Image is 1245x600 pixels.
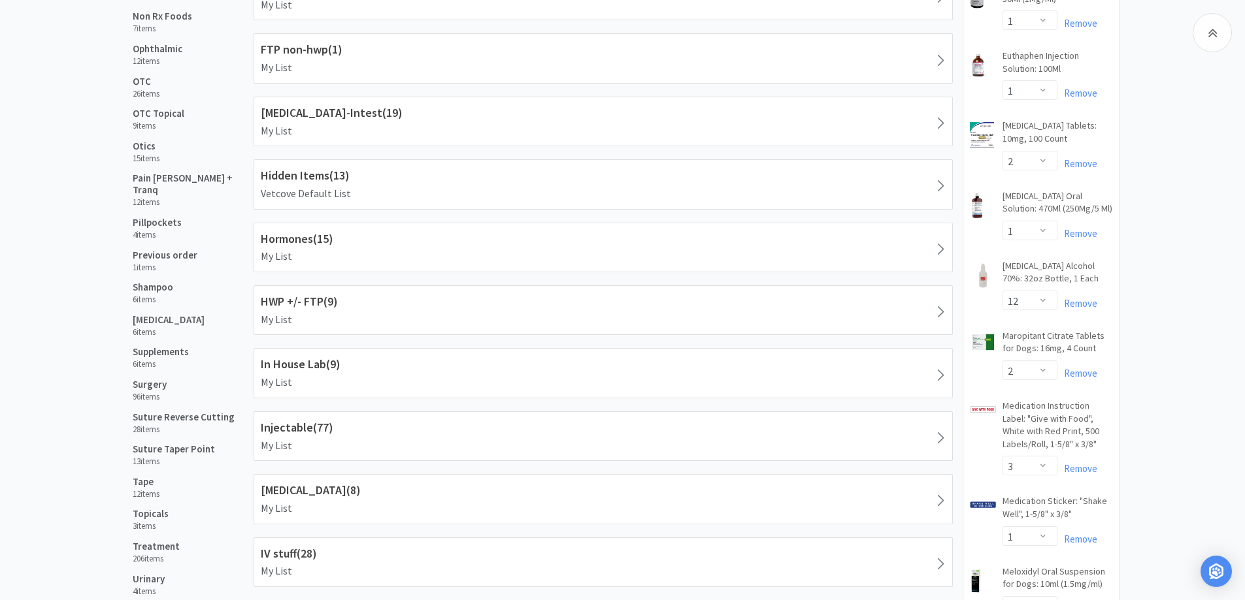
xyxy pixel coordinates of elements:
[133,153,159,164] h6: 15 items
[970,501,996,508] img: 97ec2cbc57a54400b728f103f1a47641_9431.png
[133,249,197,261] h5: Previous order
[133,573,165,585] h5: Urinary
[133,411,235,423] h5: Suture Reverse Cutting
[133,230,182,240] h6: 4 items
[1057,367,1097,379] a: Remove
[261,481,946,500] h1: [MEDICAL_DATA] ( 8 )
[970,52,987,78] img: 00121abb8c6d4ea9854377b15b1fbb49_602069.png
[133,327,205,338] h6: 6 items
[254,285,953,335] a: HWP +/- FTP(9)My List
[261,248,946,265] p: My List
[133,359,189,370] h6: 6 items
[254,159,953,209] a: Hidden Items(13)Vetcove Default List
[1003,400,1112,456] a: Medication Instruction Label: "Give with Food", White with Red Print, 500 Labels/Roll, 1-5/8" x 3/8"
[1201,556,1232,587] div: Open Intercom Messenger
[970,262,996,289] img: f084827d86f9433fa60940fda2a17345_81784.jpeg
[133,217,182,229] h5: Pillpockets
[970,193,984,219] img: 3ab9c28bff694556a730d4449d128b3a_226415.png
[1003,330,1112,360] a: Maropitant Citrate Tablets for Dogs: 16mg, 4 Count
[970,332,996,352] img: 503fea65c19d4cf89d850c03c6bc3a36_209777.png
[261,185,946,202] p: Vetcove Default List
[1003,260,1112,291] a: [MEDICAL_DATA] Alcohol 70%: 32oz Bottle, 1 Each
[133,89,159,99] h6: 26 items
[133,56,182,67] h6: 12 items
[261,40,946,59] h1: FTP non-hwp ( 1 )
[254,474,953,524] a: [MEDICAL_DATA](8)My List
[261,166,946,185] h1: Hidden Items ( 13 )
[133,76,159,87] h5: OTC
[261,500,946,517] p: My List
[133,24,192,34] h6: 7 items
[261,104,946,123] h1: [MEDICAL_DATA]-Intest ( 19 )
[133,262,197,273] h6: 1 items
[133,456,215,467] h6: 13 items
[133,314,205,326] h5: [MEDICAL_DATA]
[254,97,953,146] a: [MEDICAL_DATA]-Intest(19)My List
[261,374,946,391] p: My List
[261,563,946,580] p: My List
[1057,157,1097,170] a: Remove
[970,568,982,594] img: e8776eb2b5484a86a37cff88caede465_142522.png
[1003,119,1112,150] a: [MEDICAL_DATA] Tablets: 10mg, 100 Count
[133,392,167,402] h6: 96 items
[261,355,946,374] h1: In House Lab ( 9 )
[1057,227,1097,240] a: Remove
[133,294,173,305] h6: 6 items
[133,443,215,455] h5: Suture Taper Point
[1057,533,1097,545] a: Remove
[133,586,165,597] h6: 4 items
[261,123,946,140] p: My List
[254,223,953,272] a: Hormones(15)My List
[133,197,238,208] h6: 12 items
[133,541,180,552] h5: Treatment
[133,43,182,55] h5: Ophthalmic
[1057,87,1097,99] a: Remove
[261,418,946,437] h1: Injectable ( 77 )
[254,348,953,398] a: In House Lab(9)My List
[133,140,159,152] h5: Otics
[133,346,189,358] h5: Supplements
[1003,565,1112,596] a: Meloxidyl Oral Suspension for Dogs: 10ml (1.5mg/ml)
[1057,297,1097,309] a: Remove
[1003,50,1112,80] a: Euthaphen Injection Solution: 100Ml
[254,537,953,587] a: IV stuff(28)My List
[133,489,159,499] h6: 12 items
[1057,17,1097,29] a: Remove
[133,508,169,520] h5: Topicals
[970,122,994,148] img: f044567866ca4ca0852161d49569aa0d_399837.png
[261,311,946,328] p: My List
[261,59,946,76] p: My List
[1057,462,1097,475] a: Remove
[261,230,946,249] h1: Hormones ( 15 )
[261,437,946,454] p: My List
[133,521,169,531] h6: 3 items
[133,121,184,131] h6: 9 items
[261,292,946,311] h1: HWP +/- FTP ( 9 )
[254,411,953,461] a: Injectable(77)My List
[133,172,238,196] h5: Pain [PERSON_NAME] + Tranq
[1003,190,1112,221] a: [MEDICAL_DATA] Oral Solution: 470Ml (250Mg/5 Ml)
[133,10,192,22] h5: Non Rx Foods
[1003,495,1112,526] a: Medication Sticker: "Shake Well", 1-5/8" x 3/8"
[261,545,946,563] h1: IV stuff ( 28 )
[254,33,953,83] a: FTP non-hwp(1)My List
[133,554,180,564] h6: 206 items
[133,379,167,390] h5: Surgery
[133,108,184,119] h5: OTC Topical
[133,281,173,293] h5: Shampoo
[133,424,235,435] h6: 28 items
[133,476,159,488] h5: Tape
[970,406,996,413] img: d13cd1f3e01249dcabe0d38233ae489f_9433.png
